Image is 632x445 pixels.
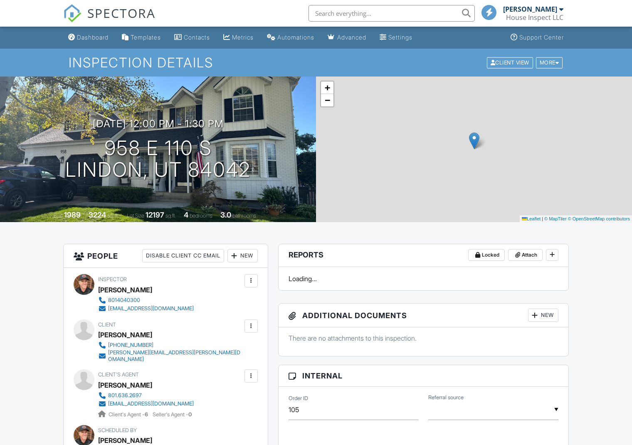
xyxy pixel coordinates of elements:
[469,132,479,149] img: Marker
[98,276,127,282] span: Inspector
[190,213,212,219] span: bedrooms
[98,341,242,349] a: [PHONE_NUMBER]
[131,34,161,41] div: Templates
[108,392,142,399] div: 801.636.2697
[486,59,535,65] a: Client View
[321,94,333,106] a: Zoom out
[98,329,152,341] div: [PERSON_NAME]
[65,137,251,181] h1: 958 E 110 S Lindon, UT 84042
[279,304,568,327] h3: Additional Documents
[145,411,148,418] strong: 6
[544,216,567,221] a: © MapTiler
[146,210,164,219] div: 12197
[108,342,153,349] div: [PHONE_NUMBER]
[220,210,231,219] div: 3.0
[309,5,475,22] input: Search everything...
[109,411,149,418] span: Client's Agent -
[542,216,543,221] span: |
[63,11,156,29] a: SPECTORA
[506,13,563,22] div: House Inspect LLC
[568,216,630,221] a: © OpenStreetMap contributors
[487,57,533,68] div: Client View
[87,4,156,22] span: SPECTORA
[165,213,176,219] span: sq.ft.
[98,371,139,378] span: Client's Agent
[64,210,81,219] div: 1989
[64,244,268,268] h3: People
[98,400,194,408] a: [EMAIL_ADDRESS][DOMAIN_NAME]
[321,82,333,94] a: Zoom in
[118,30,164,45] a: Templates
[536,57,563,68] div: More
[108,305,194,312] div: [EMAIL_ADDRESS][DOMAIN_NAME]
[54,213,63,219] span: Built
[77,34,109,41] div: Dashboard
[98,321,116,328] span: Client
[337,34,366,41] div: Advanced
[289,395,308,402] label: Order ID
[108,297,140,304] div: 8014040300
[65,30,112,45] a: Dashboard
[277,34,314,41] div: Automations
[127,213,144,219] span: Lot Size
[428,394,464,401] label: Referral source
[63,4,81,22] img: The Best Home Inspection Software - Spectora
[188,411,192,418] strong: 0
[171,30,213,45] a: Contacts
[98,391,194,400] a: 801.636.2697
[232,213,256,219] span: bathrooms
[376,30,416,45] a: Settings
[98,284,152,296] div: [PERSON_NAME]
[108,349,242,363] div: [PERSON_NAME][EMAIL_ADDRESS][PERSON_NAME][DOMAIN_NAME]
[528,309,558,322] div: New
[98,349,242,363] a: [PERSON_NAME][EMAIL_ADDRESS][PERSON_NAME][DOMAIN_NAME]
[279,365,568,387] h3: Internal
[232,34,254,41] div: Metrics
[325,82,330,93] span: +
[519,34,564,41] div: Support Center
[69,55,563,70] h1: Inspection Details
[153,411,192,418] span: Seller's Agent -
[142,249,224,262] div: Disable Client CC Email
[325,95,330,105] span: −
[227,249,258,262] div: New
[324,30,370,45] a: Advanced
[98,304,194,313] a: [EMAIL_ADDRESS][DOMAIN_NAME]
[184,210,188,219] div: 4
[507,30,567,45] a: Support Center
[503,5,557,13] div: [PERSON_NAME]
[220,30,257,45] a: Metrics
[98,427,137,433] span: Scheduled By
[264,30,318,45] a: Automations (Basic)
[108,400,194,407] div: [EMAIL_ADDRESS][DOMAIN_NAME]
[89,210,106,219] div: 3224
[93,118,224,129] h3: [DATE] 12:00 pm - 1:30 pm
[98,296,194,304] a: 8014040300
[289,334,558,343] p: There are no attachments to this inspection.
[388,34,412,41] div: Settings
[107,213,119,219] span: sq. ft.
[98,379,152,391] a: [PERSON_NAME]
[522,216,541,221] a: Leaflet
[184,34,210,41] div: Contacts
